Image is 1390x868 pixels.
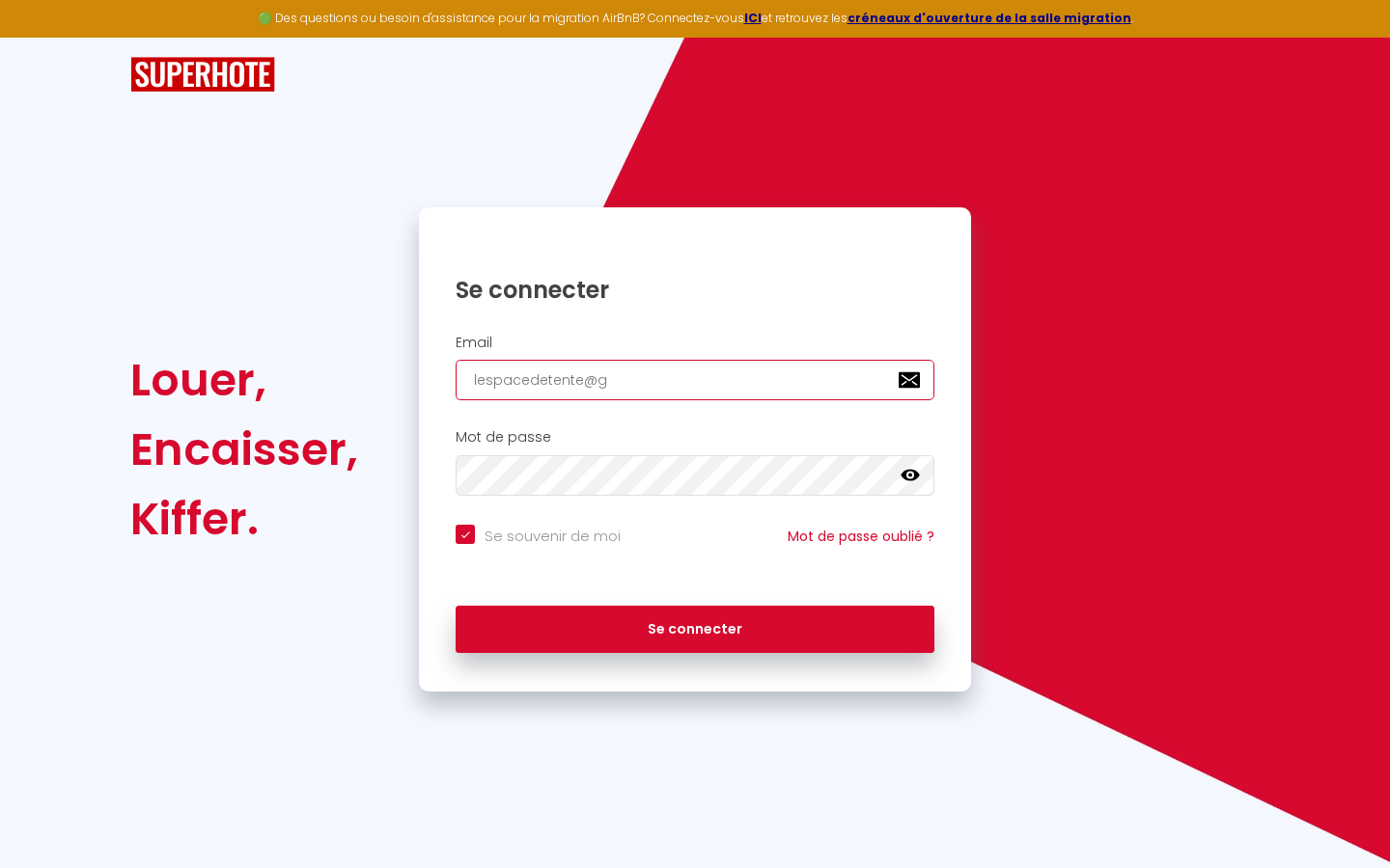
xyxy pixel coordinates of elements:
[130,345,358,415] div: Louer,
[130,484,358,554] div: Kiffer.
[456,275,934,305] h1: Se connecter
[130,57,275,93] img: SuperHote logo
[456,429,934,446] h2: Mot de passe
[130,415,358,484] div: Encaisser,
[744,10,762,26] a: ICI
[456,360,934,400] input: Ton Email
[456,335,934,351] h2: Email
[15,8,73,66] button: Ouvrir le widget de chat LiveChat
[848,10,1131,26] a: créneaux d'ouverture de la salle migration
[788,527,934,546] a: Mot de passe oublié ?
[456,606,934,654] button: Se connecter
